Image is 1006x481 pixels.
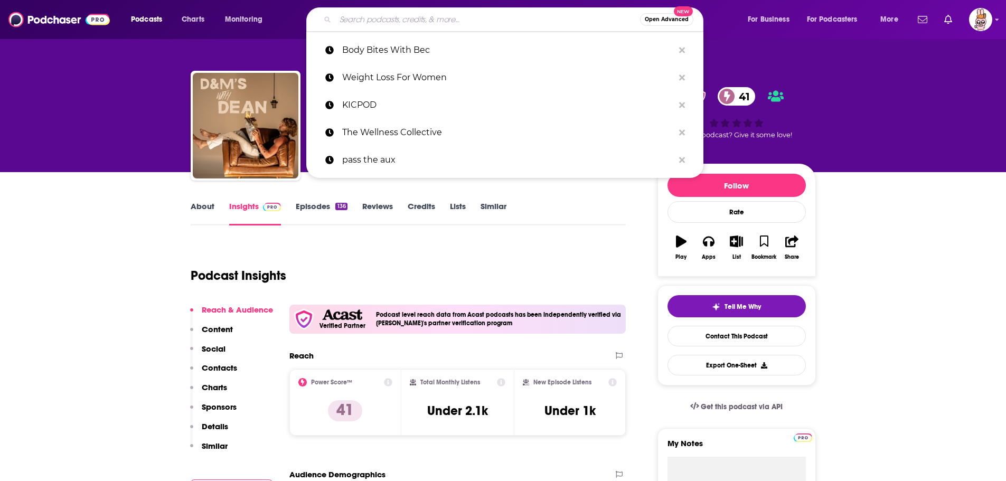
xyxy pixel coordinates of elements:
a: Credits [408,201,435,225]
a: pass the aux [306,146,703,174]
img: verfied icon [294,309,314,329]
input: Search podcasts, credits, & more... [335,11,640,28]
button: open menu [873,11,911,28]
a: Similar [481,201,506,225]
div: Bookmark [751,254,776,260]
a: Reviews [362,201,393,225]
a: Show notifications dropdown [914,11,932,29]
p: Contacts [202,363,237,373]
p: Reach & Audience [202,305,273,315]
h1: Podcast Insights [191,268,286,284]
button: Export One-Sheet [667,355,806,375]
p: pass the aux [342,146,674,174]
div: Play [675,254,687,260]
button: open menu [218,11,276,28]
div: List [732,254,741,260]
h2: Total Monthly Listens [420,379,480,386]
span: New [674,6,693,16]
img: Podchaser Pro [263,203,281,211]
p: Social [202,344,225,354]
button: Play [667,229,695,267]
a: Pro website [794,432,812,442]
p: Similar [202,441,228,451]
h2: New Episode Listens [533,379,591,386]
button: List [722,229,750,267]
a: About [191,201,214,225]
a: The Wellness Collective [306,119,703,146]
span: Good podcast? Give it some love! [681,131,792,139]
a: 41 [718,87,755,106]
button: Sponsors [190,402,237,421]
div: Search podcasts, credits, & more... [316,7,713,32]
img: Podchaser Pro [794,433,812,442]
a: InsightsPodchaser Pro [229,201,281,225]
h3: Under 1k [544,403,596,419]
button: Content [190,324,233,344]
p: Charts [202,382,227,392]
span: Get this podcast via API [701,402,783,411]
p: Body Bites With Bec [342,36,674,64]
button: tell me why sparkleTell Me Why [667,295,806,317]
span: 41 [728,87,755,106]
span: Podcasts [131,12,162,27]
button: open menu [740,11,803,28]
span: Charts [182,12,204,27]
div: verified Badge41Good podcast? Give it some love! [657,80,816,146]
h2: Power Score™ [311,379,352,386]
p: The Wellness Collective [342,119,674,146]
button: Open AdvancedNew [640,13,693,26]
div: 136 [335,203,347,210]
p: Content [202,324,233,334]
img: tell me why sparkle [712,303,720,311]
a: KICPOD [306,91,703,119]
a: Weight Loss For Women [306,64,703,91]
h3: Under 2.1k [427,403,488,419]
a: Episodes136 [296,201,347,225]
a: Lists [450,201,466,225]
span: Open Advanced [645,17,689,22]
button: Similar [190,441,228,460]
img: User Profile [969,8,992,31]
h2: Reach [289,351,314,361]
button: Share [778,229,805,267]
button: Follow [667,174,806,197]
p: KICPOD [342,91,674,119]
div: Rate [667,201,806,223]
span: More [880,12,898,27]
button: Contacts [190,363,237,382]
a: Charts [175,11,211,28]
span: Logged in as Nouel [969,8,992,31]
button: open menu [800,11,873,28]
h4: Podcast level reach data from Acast podcasts has been independently verified via [PERSON_NAME]'s ... [376,311,622,327]
button: Apps [695,229,722,267]
button: Bookmark [750,229,778,267]
span: For Business [748,12,789,27]
span: Monitoring [225,12,262,27]
div: Apps [702,254,716,260]
a: Body Bites With Bec [306,36,703,64]
span: Tell Me Why [725,303,761,311]
button: Charts [190,382,227,402]
p: 41 [328,400,362,421]
button: Social [190,344,225,363]
div: Share [785,254,799,260]
img: D&M's with DEAN [193,73,298,178]
button: Show profile menu [969,8,992,31]
img: Acast [322,309,362,320]
a: Get this podcast via API [682,394,792,420]
a: Contact This Podcast [667,326,806,346]
span: For Podcasters [807,12,858,27]
a: Show notifications dropdown [940,11,956,29]
p: Sponsors [202,402,237,412]
h5: Verified Partner [319,323,365,329]
h2: Audience Demographics [289,469,386,479]
button: Details [190,421,228,441]
img: Podchaser - Follow, Share and Rate Podcasts [8,10,110,30]
p: Details [202,421,228,431]
label: My Notes [667,438,806,457]
button: open menu [124,11,176,28]
button: Reach & Audience [190,305,273,324]
p: Weight Loss For Women [342,64,674,91]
